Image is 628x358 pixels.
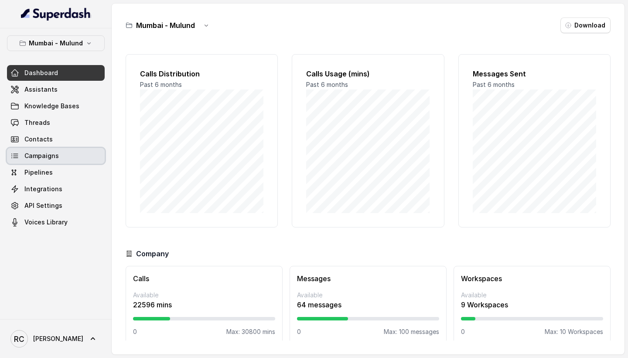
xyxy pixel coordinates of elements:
[140,69,263,79] h2: Calls Distribution
[24,218,68,227] span: Voices Library
[133,273,275,284] h3: Calls
[7,181,105,197] a: Integrations
[24,151,59,160] span: Campaigns
[306,69,430,79] h2: Calls Usage (mins)
[33,334,83,343] span: [PERSON_NAME]
[461,327,465,336] p: 0
[14,334,24,344] text: RC
[226,327,275,336] p: Max: 30800 mins
[133,291,275,299] p: Available
[297,327,301,336] p: 0
[7,165,105,180] a: Pipelines
[24,69,58,77] span: Dashboard
[7,131,105,147] a: Contacts
[297,299,439,310] p: 64 messages
[24,168,53,177] span: Pipelines
[384,327,439,336] p: Max: 100 messages
[24,201,62,210] span: API Settings
[473,81,515,88] span: Past 6 months
[560,17,611,33] button: Download
[7,214,105,230] a: Voices Library
[297,291,439,299] p: Available
[7,148,105,164] a: Campaigns
[7,65,105,81] a: Dashboard
[7,115,105,131] a: Threads
[297,273,439,284] h3: Messages
[136,248,169,259] h3: Company
[24,102,79,110] span: Knowledge Bases
[24,135,53,144] span: Contacts
[133,327,137,336] p: 0
[140,81,182,88] span: Past 6 months
[545,327,603,336] p: Max: 10 Workspaces
[21,7,91,21] img: light.svg
[7,98,105,114] a: Knowledge Bases
[461,291,603,299] p: Available
[306,81,348,88] span: Past 6 months
[461,273,603,284] h3: Workspaces
[24,185,62,193] span: Integrations
[24,85,58,94] span: Assistants
[29,38,83,48] p: Mumbai - Mulund
[461,299,603,310] p: 9 Workspaces
[473,69,596,79] h2: Messages Sent
[7,327,105,351] a: [PERSON_NAME]
[133,299,275,310] p: 22596 mins
[7,198,105,213] a: API Settings
[24,118,50,127] span: Threads
[7,82,105,97] a: Assistants
[7,35,105,51] button: Mumbai - Mulund
[136,20,195,31] h3: Mumbai - Mulund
